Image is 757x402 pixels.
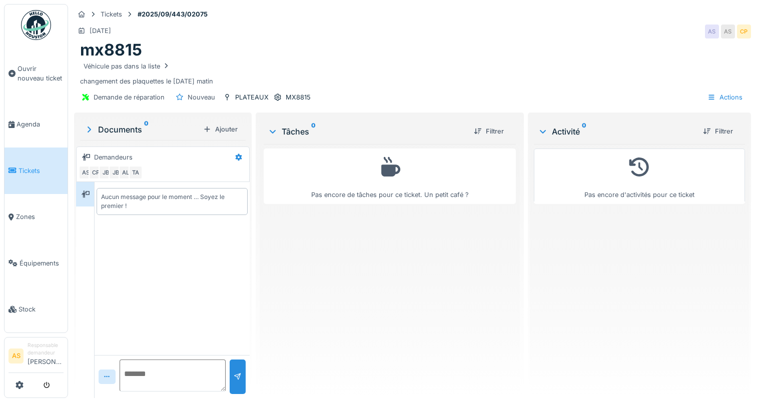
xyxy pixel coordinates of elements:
[84,123,199,135] div: Documents
[144,123,149,135] sup: 0
[270,153,509,199] div: Pas encore de tâches pour ce ticket. Un petit café ?
[101,192,243,210] div: Aucun message pour le moment … Soyez le premier !
[90,26,111,35] div: [DATE]
[18,64,64,83] span: Ouvrir nouveau ticket
[9,341,64,373] a: AS Responsable demandeur[PERSON_NAME]
[5,286,68,332] a: Stock
[94,92,165,102] div: Demande de réparation
[19,166,64,175] span: Tickets
[80,40,142,59] h1: mx8815
[470,124,508,138] div: Filtrer
[94,152,133,162] div: Demandeurs
[5,45,68,101] a: Ouvrir nouveau ticket
[28,341,64,370] li: [PERSON_NAME]
[582,125,586,137] sup: 0
[79,165,93,179] div: AS
[17,119,64,129] span: Agenda
[5,194,68,240] a: Zones
[16,212,64,221] span: Zones
[268,125,466,137] div: Tâches
[9,348,24,363] li: AS
[21,10,51,40] img: Badge_color-CXgf-gQk.svg
[109,165,123,179] div: JB
[311,125,316,137] sup: 0
[5,240,68,286] a: Équipements
[721,24,735,38] div: AS
[28,341,64,357] div: Responsable demandeur
[129,165,143,179] div: TA
[286,92,311,102] div: MX8815
[89,165,103,179] div: CP
[540,153,738,199] div: Pas encore d'activités pour ce ticket
[119,165,133,179] div: AL
[737,24,751,38] div: CP
[235,92,269,102] div: PLATEAUX
[5,101,68,147] a: Agenda
[134,9,212,19] strong: #2025/09/443/02075
[80,60,745,86] div: changement des plaquettes le [DATE] matin
[188,92,215,102] div: Nouveau
[705,24,719,38] div: AS
[703,90,747,104] div: Actions
[101,9,122,19] div: Tickets
[699,124,737,138] div: Filtrer
[199,122,242,136] div: Ajouter
[538,125,695,137] div: Activité
[19,304,64,314] span: Stock
[20,258,64,268] span: Équipements
[5,147,68,193] a: Tickets
[84,61,170,71] div: Véhicule pas dans la liste
[99,165,113,179] div: JB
